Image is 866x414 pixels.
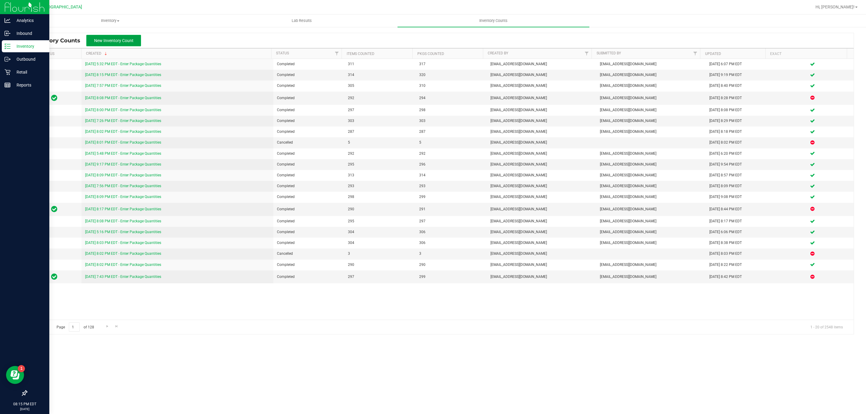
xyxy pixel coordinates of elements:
div: [DATE] 9:54 PM EDT [709,162,768,167]
a: [DATE] 5:48 PM EDT - Enter Package Quantities [85,151,161,156]
span: [EMAIL_ADDRESS][DOMAIN_NAME] [490,251,593,257]
span: [EMAIL_ADDRESS][DOMAIN_NAME] [490,274,593,280]
span: 294 [419,95,483,101]
a: [DATE] 8:02 PM EDT - Enter Package Quantities [85,251,161,256]
span: [EMAIL_ADDRESS][DOMAIN_NAME] [600,83,702,89]
span: 292 [348,151,412,157]
a: [DATE] 7:43 PM EDT - Enter Package Quantities [85,275,161,279]
span: 290 [348,206,412,212]
a: Inventory [14,14,206,27]
span: 293 [419,183,483,189]
div: [DATE] 8:29 PM EDT [709,118,768,124]
span: 314 [348,72,412,78]
a: [DATE] 7:57 PM EDT - Enter Package Quantities [85,84,161,88]
p: Reports [11,81,47,89]
div: [DATE] 8:08 PM EDT [709,107,768,113]
p: [DATE] [3,407,47,411]
span: Completed [277,61,341,67]
span: Completed [277,218,341,224]
p: Analytics [11,17,47,24]
span: [EMAIL_ADDRESS][DOMAIN_NAME] [490,229,593,235]
span: Completed [277,95,341,101]
a: [DATE] 5:32 PM EDT - Enter Package Quantities [85,62,161,66]
div: [DATE] 8:40 PM EDT [709,83,768,89]
span: Lab Results [284,18,320,23]
span: 310 [419,83,483,89]
span: In Sync [51,94,57,102]
inline-svg: Outbound [5,56,11,62]
span: Completed [277,151,341,157]
span: 287 [419,129,483,135]
span: [EMAIL_ADDRESS][DOMAIN_NAME] [490,83,593,89]
a: [DATE] 5:16 PM EDT - Enter Package Quantities [85,230,161,234]
a: [DATE] 8:08 PM EDT - Enter Package Quantities [85,96,161,100]
span: 297 [419,218,483,224]
iframe: Resource center unread badge [18,365,25,372]
span: [EMAIL_ADDRESS][DOMAIN_NAME] [600,129,702,135]
div: [DATE] 8:44 PM EDT [709,206,768,212]
span: [EMAIL_ADDRESS][DOMAIN_NAME] [490,206,593,212]
a: Filter [332,48,342,59]
span: 3 [419,251,483,257]
span: [EMAIL_ADDRESS][DOMAIN_NAME] [600,72,702,78]
span: 297 [348,274,412,280]
span: Inventory Counts [31,37,86,44]
a: [DATE] 8:01 PM EDT - Enter Package Quantities [85,140,161,145]
span: 320 [419,72,483,78]
span: [EMAIL_ADDRESS][DOMAIN_NAME] [490,194,593,200]
a: Status [276,51,289,55]
a: Inventory Counts [398,14,589,27]
inline-svg: Inbound [5,30,11,36]
span: Completed [277,240,341,246]
button: New Inventory Count [86,35,141,46]
span: 290 [348,262,412,268]
a: [DATE] 7:26 PM EDT - Enter Package Quantities [85,119,161,123]
p: 08:15 PM EDT [3,401,47,407]
input: 1 [69,322,80,332]
a: [DATE] 9:17 PM EDT - Enter Package Quantities [85,162,161,166]
a: Created [86,51,108,56]
span: Cancelled [277,251,341,257]
span: [EMAIL_ADDRESS][DOMAIN_NAME] [600,194,702,200]
div: [DATE] 6:20 PM EDT [709,151,768,157]
a: Pkgs Counted [417,52,444,56]
a: [DATE] 8:09 PM EDT - Enter Package Quantities [85,173,161,177]
span: Completed [277,274,341,280]
p: Inventory [11,43,47,50]
div: [DATE] 8:02 PM EDT [709,140,768,145]
span: 298 [348,194,412,200]
span: 291 [419,206,483,212]
a: [DATE] 8:02 PM EDT - Enter Package Quantities [85,263,161,267]
a: Go to the next page [103,322,112,330]
span: 298 [419,107,483,113]
span: Completed [277,206,341,212]
span: 1 - 20 of 2548 items [806,322,848,331]
span: 311 [348,61,412,67]
span: 290 [419,262,483,268]
span: In Sync [51,205,57,213]
a: [DATE] 8:08 PM EDT - Enter Package Quantities [85,219,161,223]
div: [DATE] 8:22 PM EDT [709,262,768,268]
span: Completed [277,262,341,268]
span: [EMAIL_ADDRESS][DOMAIN_NAME] [490,95,593,101]
span: 296 [419,162,483,167]
span: [EMAIL_ADDRESS][DOMAIN_NAME] [600,183,702,189]
span: 304 [348,229,412,235]
a: Updated [705,52,721,56]
p: Inbound [11,30,47,37]
a: [DATE] 8:00 PM EDT - Enter Package Quantities [85,108,161,112]
span: [EMAIL_ADDRESS][DOMAIN_NAME] [600,240,702,246]
span: [EMAIL_ADDRESS][DOMAIN_NAME] [490,262,593,268]
div: [DATE] 9:19 PM EDT [709,72,768,78]
span: 317 [419,61,483,67]
span: Completed [277,129,341,135]
a: Filter [690,48,700,59]
div: [DATE] 6:07 PM EDT [709,61,768,67]
span: [EMAIL_ADDRESS][DOMAIN_NAME] [490,162,593,167]
a: Submitted By [597,51,621,55]
div: [DATE] 8:03 PM EDT [709,251,768,257]
div: [DATE] 9:08 PM EDT [709,194,768,200]
span: Completed [277,107,341,113]
span: [EMAIL_ADDRESS][DOMAIN_NAME] [600,262,702,268]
